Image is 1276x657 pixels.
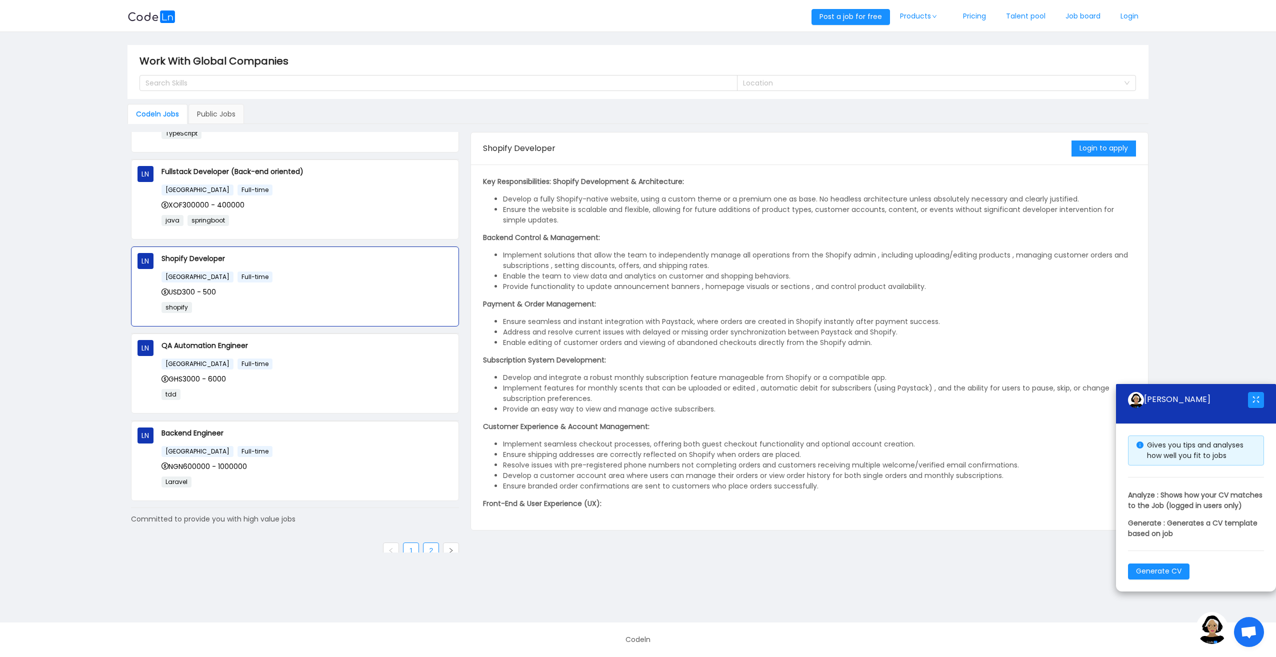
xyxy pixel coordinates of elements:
span: USD300 - 500 [161,287,216,297]
li: Ensure branded order confirmations are sent to customers who place orders successfully. [503,481,1136,491]
span: Gives you tips and analyses how well you fit to jobs [1147,440,1243,460]
i: icon: down [931,14,937,19]
div: Location [743,78,1118,88]
span: LN [141,253,149,269]
span: XOF300000 - 400000 [161,200,244,210]
i: icon: left [388,547,394,553]
a: Post a job for free [811,11,890,21]
span: Work With Global Companies [139,53,294,69]
span: shopify [161,302,192,313]
div: Codeln Jobs [127,104,187,124]
button: icon: fullscreen [1248,392,1264,408]
li: Implement solutions that allow the team to independently manage all operations from the Shopify a... [503,250,1136,271]
i: icon: down [1124,80,1130,87]
li: Implement seamless checkout processes, offering both guest checkout functionality and optional ac... [503,439,1136,449]
li: Develop a visually appealing and intuitive website that reflects our luxury, editorial, and moder... [503,516,1136,526]
li: Develop a fully Shopify-native website, using a custom theme or a premium one as base. No headles... [503,194,1136,204]
i: icon: dollar [161,462,168,469]
p: Analyze : Shows how your CV matches to the Job (logged in users only) [1128,490,1264,511]
span: Full-time [237,184,272,195]
span: Full-time [237,446,272,457]
div: [PERSON_NAME] [1128,392,1248,408]
span: Full-time [237,358,272,369]
p: Shopify Developer [161,253,453,264]
li: 2 [423,542,439,558]
span: tdd [161,389,180,400]
i: icon: dollar [161,201,168,208]
li: Address and resolve current issues with delayed or missing order synchronization between Paystack... [503,327,1136,337]
div: Search Skills [145,78,722,88]
span: LN [141,340,149,356]
li: Provide functionality to update announcement banners , homepage visuals or sections , and control... [503,281,1136,292]
strong: Key Responsibilities: [483,176,551,186]
li: Resolve issues with pre-registered phone numbers not completing orders and customers receiving mu... [503,460,1136,470]
li: Develop and integrate a robust monthly subscription feature manageable from Shopify or a compatib... [503,372,1136,383]
li: Enable the team to view data and analytics on customer and shopping behaviors. [503,271,1136,281]
span: java [161,215,183,226]
i: icon: info-circle [1136,441,1143,448]
li: Implement features for monthly scents that can be uploaded or edited , automatic debit for subscr... [503,383,1136,404]
button: Login to apply [1071,140,1136,156]
li: Next Page [443,542,459,558]
span: Full-time [237,271,272,282]
span: LN [141,166,149,182]
strong: Front-End & User Experience (UX): [483,498,601,508]
img: ground.ddcf5dcf.png [1128,392,1144,408]
p: Generate : Generates a CV template based on job [1128,518,1264,539]
strong: Subscription System Development: [483,355,606,365]
i: icon: right [448,547,454,553]
button: Post a job for free [811,9,890,25]
span: springboot [187,215,229,226]
strong: Backend Control & Management: [483,232,600,242]
li: Ensure the website is scalable and flexible, allowing for future additions of product types, cust... [503,204,1136,225]
span: Laravel [161,476,191,487]
li: Provide an easy way to view and manage active subscribers. [503,404,1136,414]
span: TypeScript [161,128,201,139]
span: [GEOGRAPHIC_DATA] [161,184,233,195]
a: 2 [423,543,438,558]
i: icon: dollar [161,288,168,295]
li: Develop a customer account area where users can manage their orders or view order history for bot... [503,470,1136,481]
span: [GEOGRAPHIC_DATA] [161,446,233,457]
strong: Customer Experience & Account Management: [483,421,649,431]
p: QA Automation Engineer [161,340,453,351]
li: 1 [403,542,419,558]
span: NGN600000 - 1000000 [161,461,247,471]
li: Enable editing of customer orders and viewing of abandoned checkouts directly from the Shopify ad... [503,337,1136,348]
p: Fullstack Developer (Back-end oriented) [161,166,453,177]
span: Shopify Developer [483,142,555,154]
strong: Payment & Order Management: [483,299,596,309]
span: LN [141,427,149,443]
div: Public Jobs [188,104,244,124]
a: 1 [403,543,418,558]
div: Committed to provide you with high value jobs [131,514,459,524]
strong: Shopify Development & Architecture: [553,176,684,186]
li: Ensure seamless and instant integration with Paystack, where orders are created in Shopify instan... [503,316,1136,327]
p: Backend Engineer [161,427,453,438]
li: Ensure shipping addresses are correctly reflected on Shopify when orders are placed. [503,449,1136,460]
span: GHS3000 - 6000 [161,374,226,384]
i: icon: dollar [161,375,168,382]
img: ground.ddcf5dcf.png [1196,612,1228,644]
div: Open chat [1234,617,1264,647]
img: logobg.f302741d.svg [127,10,175,23]
span: [GEOGRAPHIC_DATA] [161,271,233,282]
span: [GEOGRAPHIC_DATA] [161,358,233,369]
button: Generate CV [1128,563,1189,579]
li: Previous Page [383,542,399,558]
